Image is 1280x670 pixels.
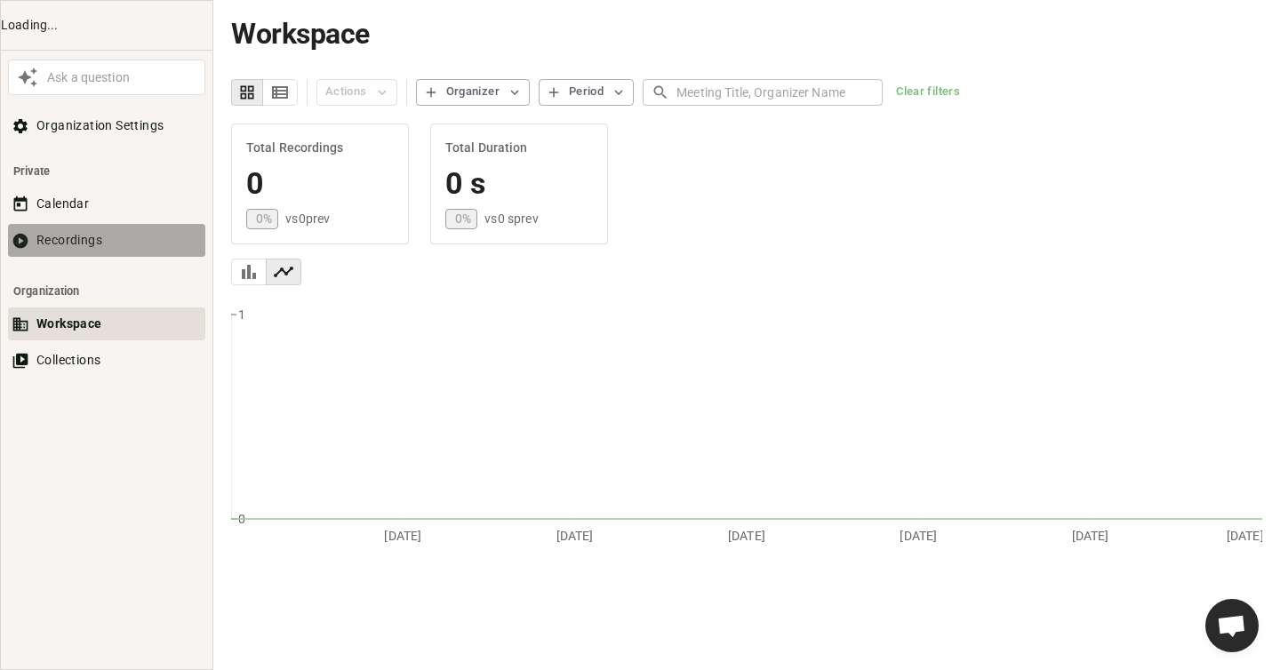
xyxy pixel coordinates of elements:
[484,210,538,227] p: vs 0 s prev
[246,139,394,158] h6: Total Recordings
[238,307,245,321] tspan: 1
[556,528,594,542] tspan: [DATE]
[446,82,500,102] div: Organizer
[1227,528,1264,542] tspan: [DATE]
[455,210,471,227] p: 0 %
[8,307,205,340] button: Workspace
[1072,528,1109,542] tspan: [DATE]
[8,155,205,187] li: Private
[416,79,530,106] button: Organizer
[539,79,634,106] button: Period
[43,68,201,87] div: Ask a question
[1,16,212,35] div: Loading...
[900,528,937,542] tspan: [DATE]
[12,62,43,92] button: Awesile Icon
[8,224,205,257] button: Recordings
[384,528,421,542] tspan: [DATE]
[892,79,964,106] button: Clear filters
[445,139,593,158] h6: Total Duration
[8,275,205,307] li: Organization
[8,109,205,142] button: Organization Settings
[8,187,205,220] button: Calendar
[246,165,394,203] h4: 0
[256,210,272,227] p: 0 %
[676,76,883,108] input: Meeting Title, Organizer Name
[231,18,1262,51] h1: Workspace
[569,82,604,102] div: Period
[285,210,330,227] p: vs 0 prev
[8,344,205,377] button: Collections
[238,511,245,525] tspan: 0
[1205,599,1259,652] div: Ouvrir le chat
[445,165,593,203] h4: 0 s
[728,528,765,542] tspan: [DATE]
